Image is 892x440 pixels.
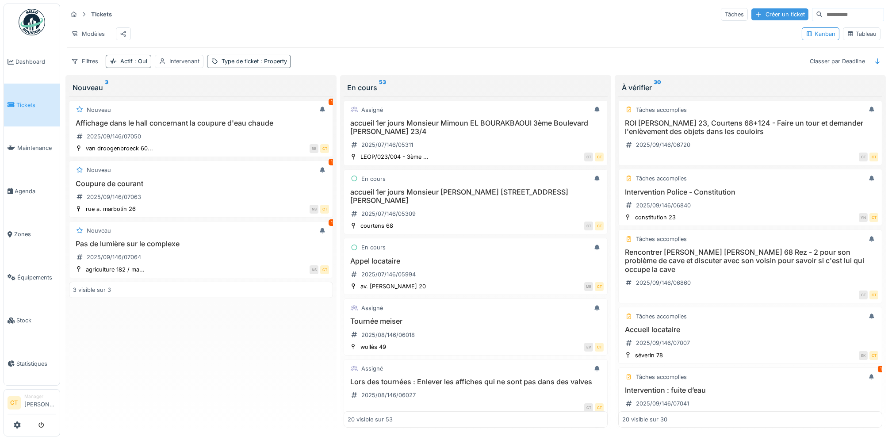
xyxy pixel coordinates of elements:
[636,312,687,321] div: Tâches accomplies
[348,257,604,265] h3: Appel locataire
[584,282,593,291] div: MB
[636,106,687,114] div: Tâches accomplies
[622,119,878,136] h3: ROI [PERSON_NAME] 23, Courtens 68+124 - Faire un tour et demander l'enlèvement des objets dans le...
[361,210,416,218] div: 2025/07/146/05309
[361,304,383,312] div: Assigné
[622,415,667,424] div: 20 visible sur 30
[361,331,415,339] div: 2025/08/146/06018
[169,57,199,65] div: Intervenant
[17,273,56,282] span: Équipements
[595,403,604,412] div: CT
[584,343,593,352] div: EV
[310,265,318,274] div: NS
[86,144,153,153] div: van droogenbroeck 60...
[859,213,868,222] div: YN
[869,213,878,222] div: CT
[87,106,111,114] div: Nouveau
[806,55,869,68] div: Classer par Deadline
[361,364,383,373] div: Assigné
[4,213,60,256] a: Zones
[4,40,60,84] a: Dashboard
[878,366,884,372] div: 1
[360,222,393,230] div: courtens 68
[379,82,386,93] sup: 53
[8,396,21,409] li: CT
[16,316,56,325] span: Stock
[636,373,687,381] div: Tâches accomplies
[86,265,145,274] div: agriculture 182 / ma...
[86,205,136,213] div: rue a. marbotin 26
[15,187,56,195] span: Agenda
[595,343,604,352] div: CT
[14,230,56,238] span: Zones
[622,248,878,274] h3: Rencontrer [PERSON_NAME] [PERSON_NAME] 68 Rez - 2 pour son problème de cave et discuter avec son ...
[595,282,604,291] div: CT
[24,393,56,400] div: Manager
[329,219,335,226] div: 1
[360,153,429,161] div: LEOP/023/004 - 3ème ...
[584,222,593,230] div: CT
[320,144,329,153] div: CT
[329,159,335,165] div: 1
[73,286,111,294] div: 3 visible sur 3
[16,101,56,109] span: Tickets
[87,166,111,174] div: Nouveau
[636,399,689,408] div: 2025/09/146/07041
[348,378,604,386] h3: Lors des tournées : Enlever les affiches qui ne sont pas dans des valves
[859,153,868,161] div: CT
[622,325,878,334] h3: Accueil locataire
[595,153,604,161] div: CT
[584,403,593,412] div: CT
[87,193,141,201] div: 2025/09/146/07063
[133,58,147,65] span: : Oui
[360,282,426,291] div: av. [PERSON_NAME] 20
[635,351,663,360] div: séverin 78
[361,243,386,252] div: En cours
[622,188,878,196] h3: Intervention Police - Constitution
[859,291,868,299] div: CT
[87,253,141,261] div: 2025/09/146/07064
[721,8,748,21] div: Tâches
[4,299,60,342] a: Stock
[636,339,690,347] div: 2025/09/146/07007
[17,144,56,152] span: Maintenance
[869,291,878,299] div: CT
[15,57,56,66] span: Dashboard
[4,342,60,386] a: Statistiques
[320,265,329,274] div: CT
[4,126,60,170] a: Maintenance
[636,141,690,149] div: 2025/09/146/06720
[348,188,604,205] h3: accueil 1er jours Monsieur [PERSON_NAME] [STREET_ADDRESS][PERSON_NAME]
[595,222,604,230] div: CT
[347,82,604,93] div: En cours
[636,279,691,287] div: 2025/09/146/06860
[859,351,868,360] div: EK
[869,153,878,161] div: CT
[622,82,879,93] div: À vérifier
[869,351,878,360] div: CT
[88,10,115,19] strong: Tickets
[361,391,416,399] div: 2025/08/146/06027
[361,106,383,114] div: Assigné
[360,343,386,351] div: wollès 49
[73,180,329,188] h3: Coupure de courant
[8,393,56,414] a: CT Manager[PERSON_NAME]
[105,82,108,93] sup: 3
[329,99,335,105] div: 1
[635,213,676,222] div: constitution 23
[348,119,604,136] h3: accueil 1er jours Monsieur Mimoun EL BOURAKBAOUI 3ème Boulevard [PERSON_NAME] 23/4
[222,57,287,65] div: Type de ticket
[348,415,393,424] div: 20 visible sur 53
[67,55,102,68] div: Filtres
[654,82,661,93] sup: 30
[19,9,45,35] img: Badge_color-CXgf-gQk.svg
[636,174,687,183] div: Tâches accomplies
[361,175,386,183] div: En cours
[4,256,60,299] a: Équipements
[622,386,878,394] h3: Intervention : fuite d’eau
[636,201,691,210] div: 2025/09/146/06840
[4,84,60,127] a: Tickets
[4,170,60,213] a: Agenda
[73,82,329,93] div: Nouveau
[87,132,141,141] div: 2025/09/146/07050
